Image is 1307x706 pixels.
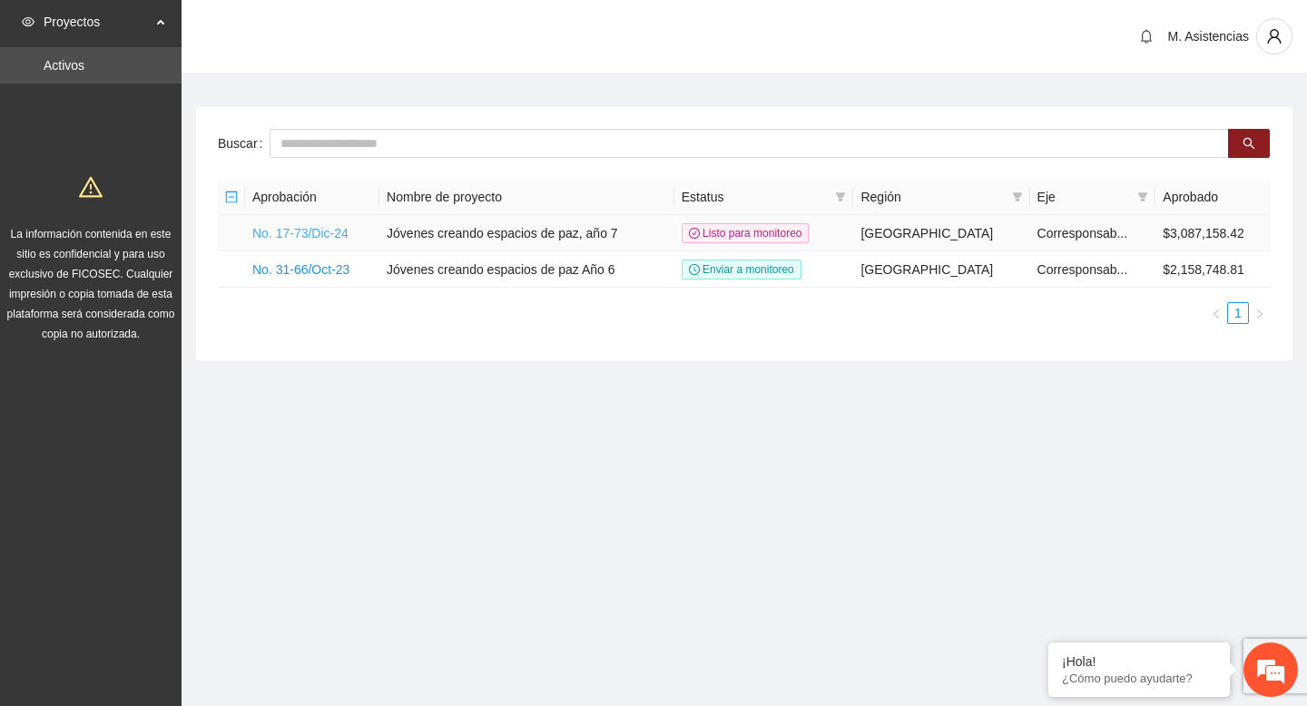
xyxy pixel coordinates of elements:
p: ¿Cómo puedo ayudarte? [1062,672,1216,685]
a: No. 17-73/Dic-24 [252,226,349,240]
span: filter [835,191,846,202]
div: Minimizar ventana de chat en vivo [298,9,341,53]
span: filter [1008,183,1027,211]
li: Next Page [1249,302,1271,324]
span: filter [831,183,850,211]
span: Eje [1037,187,1131,207]
li: Previous Page [1205,302,1227,324]
th: Nombre de proyecto [379,180,674,215]
td: Jóvenes creando espacios de paz, año 7 [379,215,674,251]
span: filter [1134,183,1152,211]
li: 1 [1227,302,1249,324]
a: No. 31-66/Oct-23 [252,262,349,277]
span: filter [1137,191,1148,202]
span: M. Asistencias [1168,29,1249,44]
span: Estamos en línea. [105,242,251,426]
div: Chatee con nosotros ahora [94,93,305,116]
span: Corresponsab... [1037,262,1128,277]
a: Activos [44,58,84,73]
button: right [1249,302,1271,324]
span: user [1257,28,1292,44]
span: minus-square [225,191,238,203]
span: clock-circle [689,264,700,275]
span: La información contenida en este sitio es confidencial y para uso exclusivo de FICOSEC. Cualquier... [7,228,175,340]
textarea: Escriba su mensaje y pulse “Intro” [9,495,346,559]
td: Jóvenes creando espacios de paz Año 6 [379,251,674,288]
span: search [1243,137,1255,152]
span: filter [1012,191,1023,202]
span: Listo para monitoreo [682,223,810,243]
th: Aprobado [1155,180,1271,215]
span: Corresponsab... [1037,226,1128,240]
span: check-circle [689,228,700,239]
span: Estatus [682,187,829,207]
a: 1 [1228,303,1248,323]
button: search [1228,129,1270,158]
label: Buscar [218,129,270,158]
span: right [1254,309,1265,319]
span: eye [22,15,34,28]
button: user [1256,18,1292,54]
span: Región [860,187,1004,207]
button: left [1205,302,1227,324]
th: Aprobación [245,180,379,215]
button: bell [1132,22,1161,51]
td: $3,087,158.42 [1155,215,1271,251]
div: ¡Hola! [1062,654,1216,669]
td: [GEOGRAPHIC_DATA] [853,215,1029,251]
span: warning [79,175,103,199]
td: [GEOGRAPHIC_DATA] [853,251,1029,288]
span: Enviar a monitoreo [682,260,801,279]
span: left [1211,309,1222,319]
span: bell [1133,29,1160,44]
span: Proyectos [44,4,151,40]
td: $2,158,748.81 [1155,251,1271,288]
